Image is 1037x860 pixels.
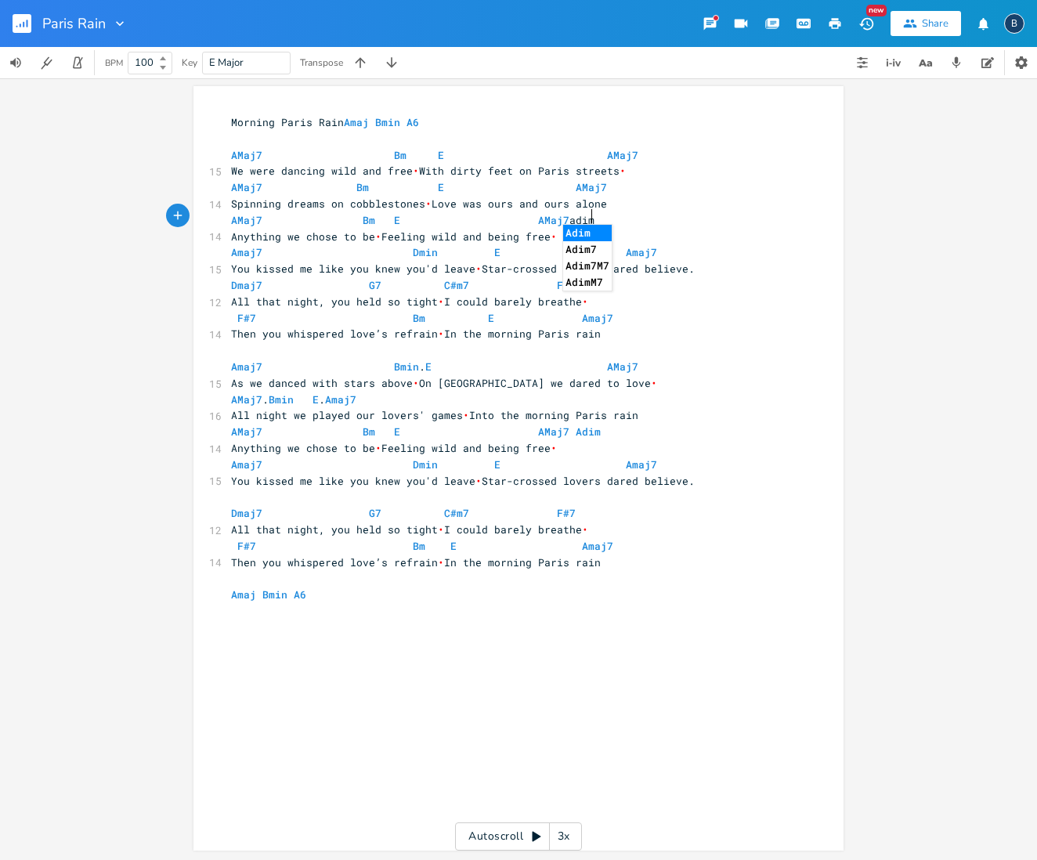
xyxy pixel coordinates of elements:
span: AMaj7 [607,360,638,374]
div: 3x [550,822,578,851]
span: \u2028 [438,522,444,537]
span: Bm [363,213,375,227]
span: G7 [369,506,381,520]
span: Adim [576,425,601,439]
span: E [450,539,457,553]
div: Share [922,16,948,31]
span: Spinning dreams on cobblestones Love was ours and ours alone [231,197,607,211]
span: Amaj7 [582,311,613,325]
span: Anything we chose to be Feeling wild and being free [231,441,557,455]
span: AMaj7 [231,213,262,227]
span: Dmaj7 [231,506,262,520]
span: E [394,425,400,439]
span: AMaj7 [607,148,638,162]
span: \u2028 [582,522,588,537]
span: Then you whispered love’s refrain In the morning Paris rain [231,555,601,569]
span: E [438,148,444,162]
span: Bmin [394,360,419,374]
li: Adim [563,225,612,241]
span: AMaj7 [231,425,262,439]
button: Share [891,11,961,36]
div: BPM [105,59,123,67]
span: Amaj7 [231,457,262,472]
span: \u2028 [551,229,557,244]
span: \u2028 [375,441,381,455]
span: F#7 [237,539,256,553]
span: F#7 [237,311,256,325]
div: Transpose [300,58,343,67]
span: All that night, you held so tight I could barely breathe [231,294,588,309]
span: Amaj [231,587,256,602]
span: F#7 [557,278,576,292]
span: \u2028 [375,229,381,244]
span: AMaj7 [576,180,607,194]
span: \u2028 [551,441,557,455]
span: . [231,360,638,374]
span: Bm [413,311,425,325]
span: Bmin [269,392,294,407]
span: E [394,213,400,227]
div: New [866,5,887,16]
span: We were dancing wild and free With dirty feet on Paris streets [231,164,626,178]
li: AdimM7 [563,274,612,291]
span: A6 [294,587,306,602]
span: \u2028 [651,376,657,390]
span: Bm [356,180,369,194]
span: AMaj7 [231,148,262,162]
span: \u2028 [438,294,444,309]
span: Anything we chose to be Feeling wild and being free [231,229,557,244]
span: . . [231,392,438,407]
span: Amaj [344,115,369,129]
div: boywells [1004,13,1024,34]
span: Bm [413,539,425,553]
span: \u2028 [463,408,469,422]
span: Amaj7 [325,392,356,407]
span: Amaj7 [231,245,262,259]
span: \u2028 [438,327,444,341]
span: \u2028 [425,197,432,211]
span: A6 [406,115,419,129]
span: You kissed me like you knew you'd leave Star-crossed lovers dared believe. [231,262,695,276]
span: Dmaj7 [231,278,262,292]
span: \u2028 [413,164,419,178]
span: E [494,457,500,472]
span: C#m7 [444,506,469,520]
span: E [425,360,432,374]
span: All that night, you held so tight I could barely breathe [231,522,588,537]
span: Bmin [375,115,400,129]
span: \u2028 [413,376,419,390]
span: E [488,311,494,325]
span: AMaj7 [231,392,262,407]
span: You kissed me like you knew you'd leave Star-crossed lovers dared believe. [231,474,695,488]
span: AMaj7 [231,180,262,194]
span: Dmin [413,245,438,259]
span: Amaj7 [626,245,657,259]
span: Bm [394,148,406,162]
span: Amaj7 [231,360,262,374]
span: G7 [369,278,381,292]
span: E Major [209,56,244,70]
span: Amaj7 [582,539,613,553]
span: Dmin [413,457,438,472]
li: Adim7M7 [563,258,612,274]
span: \u2028 [475,474,482,488]
div: Autoscroll [455,822,582,851]
span: E [313,392,319,407]
li: Adim7 [563,241,612,258]
span: Paris Rain [42,16,106,31]
span: Morning Paris Rain [231,115,425,129]
span: E [494,245,500,259]
span: All night we played our lovers' games Into the morning Paris rain [231,408,638,422]
span: \u2028 [438,555,444,569]
span: Bmin [262,587,287,602]
span: \u2028 [620,164,626,178]
span: As we danced with stars above On [GEOGRAPHIC_DATA] we dared to love [231,376,657,390]
span: Then you whispered love’s refrain In the morning Paris rain [231,327,601,341]
span: AMaj7 [538,213,569,227]
span: Bm [363,425,375,439]
span: AMaj7 [538,425,569,439]
div: Key [182,58,197,67]
span: adim [231,213,594,227]
button: New [851,9,882,38]
span: Amaj7 [626,457,657,472]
